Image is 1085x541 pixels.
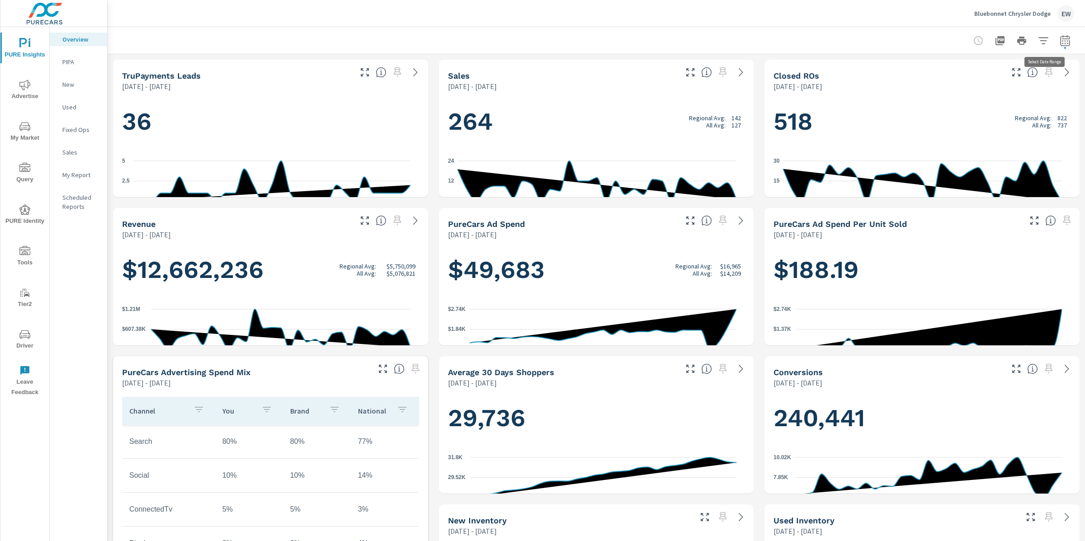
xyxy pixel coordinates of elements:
button: Make Fullscreen [376,362,390,376]
span: Select a preset date range to save this widget [390,65,405,80]
td: 77% [351,430,419,453]
p: [DATE] - [DATE] [774,229,822,240]
h5: Sales [448,71,470,80]
button: Make Fullscreen [683,65,698,80]
h5: PureCars Ad Spend Per Unit Sold [774,219,907,229]
div: EW [1058,5,1074,22]
text: 31.8K [448,454,462,460]
td: Search [122,430,215,453]
text: $2.74K [774,306,791,312]
span: Driver [3,329,47,351]
p: [DATE] - [DATE] [774,81,822,92]
div: Fixed Ops [50,123,107,136]
p: [DATE] - [DATE] [448,229,497,240]
td: 80% [283,430,351,453]
text: $1.37K [774,326,791,332]
p: Overview [62,35,100,44]
td: 10% [283,464,351,487]
h5: Closed ROs [774,71,819,80]
a: See more details in report [408,65,423,80]
p: Sales [62,148,100,157]
p: [DATE] - [DATE] [448,526,497,536]
span: Select a preset date range to save this widget [390,213,405,228]
p: Used [62,103,100,112]
div: New [50,78,107,91]
div: PIPA [50,55,107,69]
h5: PureCars Ad Spend [448,219,525,229]
a: See more details in report [734,510,748,524]
span: A rolling 30 day total of daily Shoppers on the dealership website, averaged over the selected da... [701,363,712,374]
p: All Avg: [706,122,726,129]
div: My Report [50,168,107,182]
p: 822 [1057,114,1067,122]
td: 80% [215,430,283,453]
button: Make Fullscreen [1027,213,1042,228]
a: See more details in report [408,213,423,228]
span: Leave Feedback [3,365,47,398]
a: See more details in report [1060,65,1074,80]
h5: Used Inventory [774,516,835,525]
h1: 240,441 [774,403,1071,433]
span: Select a preset date range to save this widget [716,213,730,228]
p: Fixed Ops [62,125,100,134]
p: [DATE] - [DATE] [122,229,171,240]
div: Sales [50,146,107,159]
span: Number of Repair Orders Closed by the selected dealership group over the selected time range. [So... [1027,67,1038,78]
div: nav menu [0,27,49,401]
span: Select a preset date range to save this widget [1042,65,1056,80]
span: PURE Insights [3,38,47,60]
td: 5% [215,498,283,521]
p: All Avg: [1032,122,1052,129]
text: 5 [122,157,125,164]
a: See more details in report [1060,510,1074,524]
div: Used [50,100,107,114]
div: Scheduled Reports [50,191,107,213]
p: [DATE] - [DATE] [122,81,171,92]
td: ConnectedTv [122,498,215,521]
p: Regional Avg: [1015,114,1052,122]
p: $5,076,821 [387,270,415,277]
h1: 518 [774,106,1071,137]
p: [DATE] - [DATE] [122,377,171,388]
text: 15 [774,178,780,184]
text: $2.74K [448,306,466,312]
text: 29.52K [448,474,466,480]
p: National [358,406,390,415]
text: 12 [448,178,454,184]
button: Apply Filters [1034,32,1052,50]
p: [DATE] - [DATE] [448,377,497,388]
button: Make Fullscreen [358,213,372,228]
h1: 36 [122,106,419,137]
a: See more details in report [734,65,748,80]
span: Number of vehicles sold by the dealership over the selected date range. [Source: This data is sou... [701,67,712,78]
h5: Average 30 Days Shoppers [448,367,554,377]
td: Social [122,464,215,487]
h1: $12,662,236 [122,254,419,285]
p: 127 [731,122,741,129]
text: 30 [774,157,780,164]
p: Bluebonnet Chrysler Dodge [974,9,1051,18]
p: New [62,80,100,89]
td: 14% [351,464,419,487]
td: 3% [351,498,419,521]
p: Scheduled Reports [62,193,100,211]
text: $1.84K [448,326,466,332]
p: $5,750,099 [387,263,415,270]
text: 7.85K [774,474,788,480]
h1: $188.19 [774,254,1071,285]
h5: PureCars Advertising Spend Mix [122,367,250,377]
span: Select a preset date range to save this widget [1042,362,1056,376]
p: PIPA [62,57,100,66]
h1: $49,683 [448,254,745,285]
a: See more details in report [734,362,748,376]
p: 737 [1057,122,1067,129]
p: You [222,406,254,415]
p: [DATE] - [DATE] [774,377,822,388]
p: Brand [290,406,322,415]
text: 2.5 [122,178,130,184]
p: Regional Avg: [689,114,726,122]
h5: New Inventory [448,516,507,525]
p: Channel [129,406,186,415]
button: Make Fullscreen [683,213,698,228]
p: $14,209 [720,270,741,277]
